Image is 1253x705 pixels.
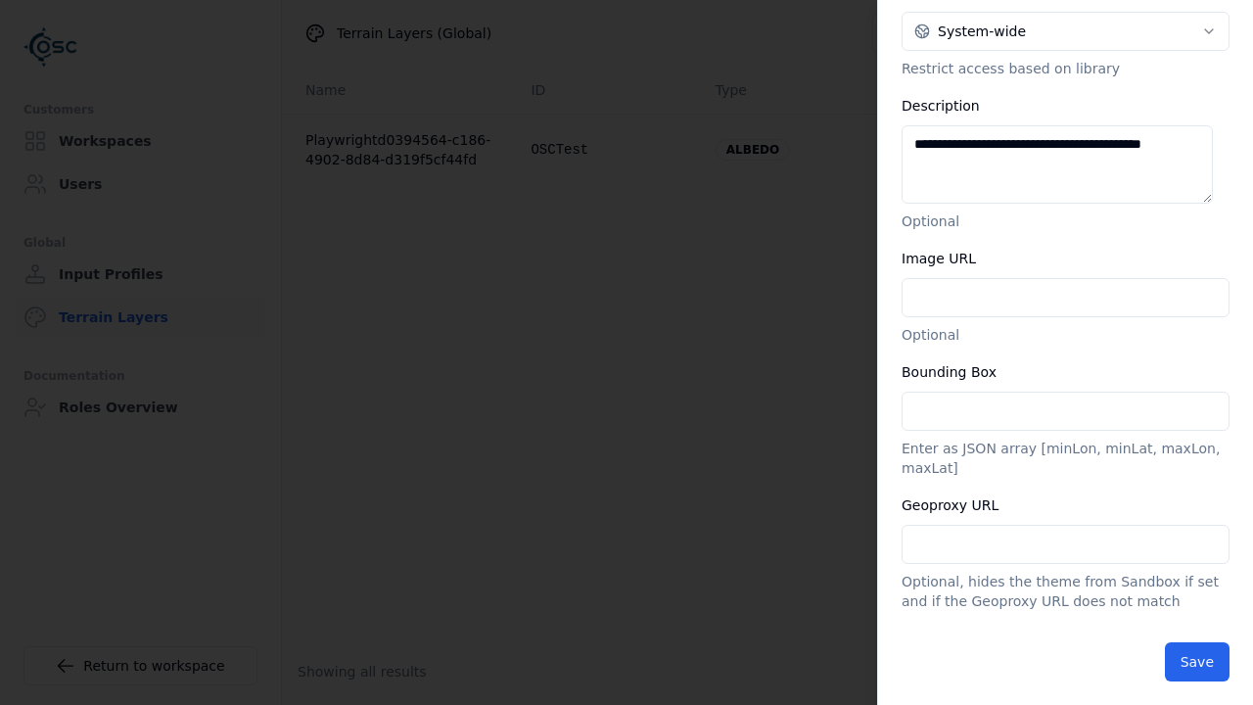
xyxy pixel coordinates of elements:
p: Optional [902,325,1230,345]
label: Description [902,98,980,114]
label: Geoproxy URL [902,497,998,513]
label: Image URL [902,251,976,266]
p: Optional, hides the theme from Sandbox if set and if the Geoproxy URL does not match [902,572,1230,611]
p: Restrict access based on library [902,59,1230,78]
p: Optional [902,211,1230,231]
label: Bounding Box [902,364,997,380]
p: Enter as JSON array [minLon, minLat, maxLon, maxLat] [902,439,1230,478]
button: Save [1165,642,1230,681]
